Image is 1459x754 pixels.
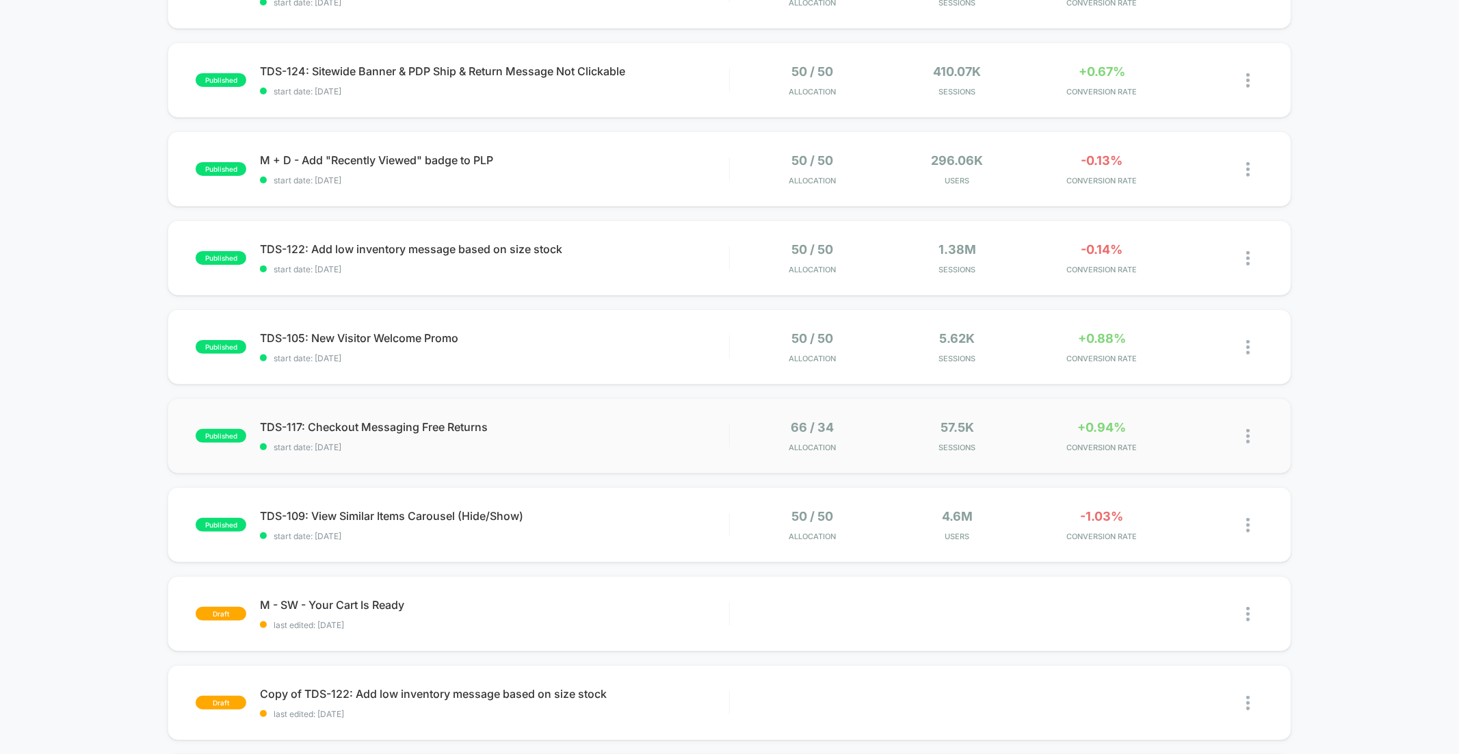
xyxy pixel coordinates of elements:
[196,251,246,265] span: published
[1081,153,1123,168] span: -0.13%
[789,354,837,363] span: Allocation
[260,242,728,256] span: TDS-122: Add low inventory message based on size stock
[1033,176,1171,185] span: CONVERSION RATE
[1078,331,1126,346] span: +0.88%
[260,153,728,167] span: M + D - Add "Recently Viewed" badge to PLP
[260,598,728,612] span: M - SW - Your Cart Is Ready
[196,162,246,176] span: published
[789,176,837,185] span: Allocation
[889,532,1027,541] span: Users
[792,64,834,79] span: 50 / 50
[889,354,1027,363] span: Sessions
[1246,696,1250,710] img: close
[260,709,728,719] span: last edited: [DATE]
[940,331,975,346] span: 5.62k
[889,87,1027,96] span: Sessions
[260,353,728,363] span: start date: [DATE]
[260,331,728,345] span: TDS-105: New Visitor Welcome Promo
[789,265,837,274] span: Allocation
[1033,532,1171,541] span: CONVERSION RATE
[889,176,1027,185] span: Users
[260,264,728,274] span: start date: [DATE]
[260,687,728,701] span: Copy of TDS-122: Add low inventory message based on size stock
[792,509,834,523] span: 50 / 50
[196,340,246,354] span: published
[196,518,246,532] span: published
[260,64,728,78] span: TDS-124: Sitewide Banner & PDP Ship & Return Message Not Clickable
[260,175,728,185] span: start date: [DATE]
[1246,607,1250,621] img: close
[1033,265,1171,274] span: CONVERSION RATE
[1033,354,1171,363] span: CONVERSION RATE
[889,265,1027,274] span: Sessions
[1246,518,1250,532] img: close
[260,509,728,523] span: TDS-109: View Similar Items Carousel (Hide/Show)
[260,86,728,96] span: start date: [DATE]
[196,73,246,87] span: published
[1033,443,1171,452] span: CONVERSION RATE
[260,531,728,541] span: start date: [DATE]
[942,509,973,523] span: 4.6M
[1246,162,1250,177] img: close
[934,64,982,79] span: 410.07k
[1246,340,1250,354] img: close
[196,429,246,443] span: published
[1246,429,1250,443] img: close
[1033,87,1171,96] span: CONVERSION RATE
[1081,509,1124,523] span: -1.03%
[938,242,976,257] span: 1.38M
[789,443,837,452] span: Allocation
[196,607,246,621] span: draft
[1081,242,1123,257] span: -0.14%
[1078,420,1127,434] span: +0.94%
[789,532,837,541] span: Allocation
[260,420,728,434] span: TDS-117: Checkout Messaging Free Returns
[791,420,834,434] span: 66 / 34
[932,153,984,168] span: 296.06k
[792,242,834,257] span: 50 / 50
[941,420,974,434] span: 57.5k
[792,331,834,346] span: 50 / 50
[260,620,728,630] span: last edited: [DATE]
[260,442,728,452] span: start date: [DATE]
[1246,73,1250,88] img: close
[792,153,834,168] span: 50 / 50
[1079,64,1125,79] span: +0.67%
[789,87,837,96] span: Allocation
[889,443,1027,452] span: Sessions
[196,696,246,710] span: draft
[1246,251,1250,265] img: close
